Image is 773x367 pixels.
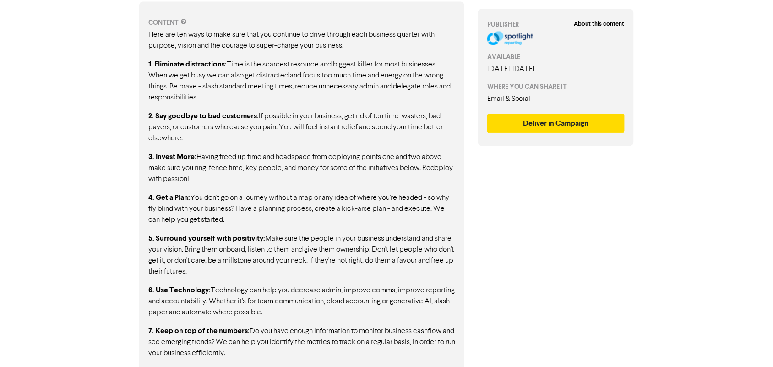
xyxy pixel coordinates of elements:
[148,233,455,278] p: Make sure the people in your business understand and share your vision. Bring them onboard, liste...
[148,60,227,69] strong: 1. Eliminate distractions:
[148,285,455,318] p: Technology can help you decrease admin, improve comms, improve reporting and accountability. Whet...
[148,112,259,121] strong: 2. Say goodbye to bad customers:
[148,152,455,185] p: Having freed up time and headspace from deploying points one and two above, make sure you ring-fe...
[487,20,625,30] div: PUBLISHER
[148,326,455,359] p: Do you have enough information to monitor business cashflow and see emerging trends? We can help ...
[148,111,455,144] p: If possible in your business, get rid of ten time-wasters, bad payers, or customers who cause you...
[148,193,190,203] strong: 4. Get a Plan:
[487,114,625,133] button: Deliver in Campaign
[148,30,455,52] p: Here are ten ways to make sure that you continue to drive through each business quarter with purp...
[148,286,211,295] strong: 6. Use Technology:
[487,53,625,62] div: AVAILABLE
[487,82,625,92] div: WHERE YOU CAN SHARE IT
[148,327,250,336] strong: 7. Keep on top of the numbers:
[574,21,625,28] strong: About this content
[148,192,455,226] p: You don't go on a journey without a map or any idea of where you're headed - so why fly blind wit...
[148,59,455,104] p: Time is the scarcest resource and biggest killer for most businesses. When we get busy we can als...
[148,18,455,28] div: CONTENT
[148,153,196,162] strong: 3. Invest More:
[148,234,265,243] strong: 5. Surround yourself with positivity:
[487,94,625,105] div: Email & Social
[727,323,773,367] iframe: Chat Widget
[487,64,625,75] div: [DATE] - [DATE]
